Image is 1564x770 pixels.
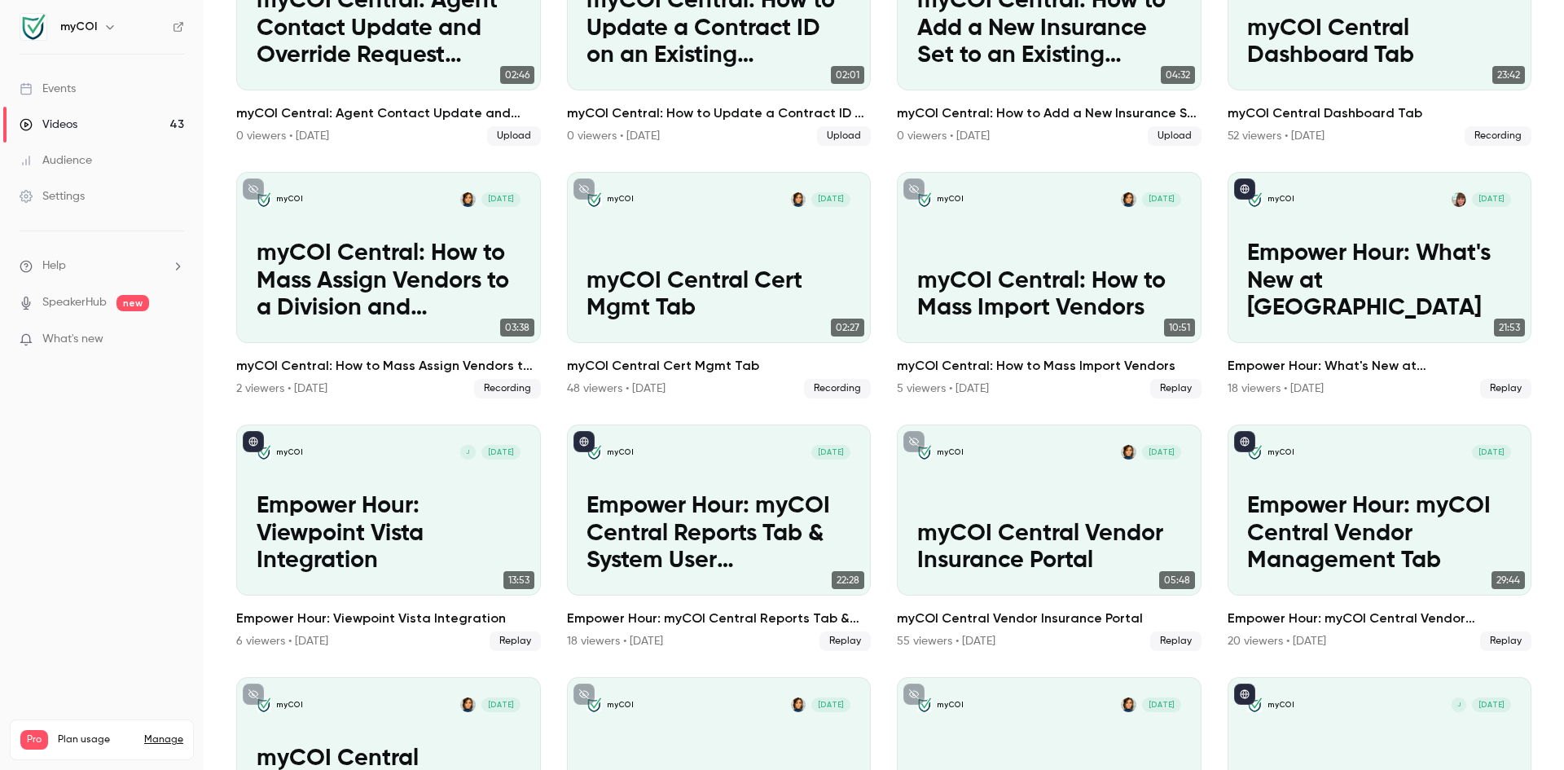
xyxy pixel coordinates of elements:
img: Empower Hour: myCOI Central Reports Tab & System User Maintenance [586,445,601,460]
span: What's new [42,331,103,348]
p: myCOI Central Cert Mgmt Tab [586,268,850,323]
div: Videos [20,117,77,133]
p: myCOI [607,194,634,205]
img: myCOI Central Vendor Insurance Portal [917,445,932,460]
button: unpublished [903,684,925,705]
span: [DATE] [1142,445,1181,460]
h6: myCOI [60,19,97,35]
img: Lauren Murray [791,697,806,712]
h2: Empower Hour: Viewpoint Vista Integration [236,609,541,628]
h2: myCOI Central: How to Update a Contract ID on an Existing Assignment in myCOI [567,103,872,123]
span: [DATE] [481,697,521,712]
button: unpublished [573,178,595,200]
div: 0 viewers • [DATE] [236,128,329,144]
span: [DATE] [1472,192,1511,207]
img: Lauren Murray [1121,697,1136,712]
li: Empower Hour: myCOI Central Reports Tab & System User Maintenance [567,425,872,651]
img: myCOI Central Vendor Registration Process [917,697,932,712]
h2: Empower Hour: What's New at [GEOGRAPHIC_DATA] [1228,356,1532,376]
p: myCOI [937,700,964,711]
a: Empower Hour: Viewpoint Vista IntegrationmyCOIJ[DATE]Empower Hour: Viewpoint Vista Integration13:... [236,425,541,651]
span: [DATE] [1472,445,1511,460]
span: 03:38 [500,319,534,337]
p: myCOI [276,700,303,711]
li: myCOI Central: How to Mass Assign Vendors to a Division and Insurance Set [236,172,541,398]
img: Empower Hour: myCOI Central Vendor Management Tab [1247,445,1262,460]
p: Empower Hour: Viewpoint Vista Integration [257,493,521,575]
li: help-dropdown-opener [20,257,184,275]
button: published [1234,178,1255,200]
p: Empower Hour: myCOI Central Vendor Management Tab [1247,493,1511,575]
button: published [573,431,595,452]
h2: myCOI Central: Agent Contact Update and Override Request Feature [236,103,541,123]
li: Empower Hour: Viewpoint Vista Integration [236,425,541,651]
span: [DATE] [481,192,521,207]
span: [DATE] [1142,697,1181,712]
span: 02:01 [831,66,864,84]
p: Empower Hour: What's New at [GEOGRAPHIC_DATA] [1247,240,1511,323]
span: 02:46 [500,66,534,84]
img: myCOI Central Agent Portal [586,697,601,712]
span: Pro [20,730,48,750]
span: Plan usage [58,733,134,746]
span: Replay [1480,631,1531,651]
button: published [1234,684,1255,705]
div: 0 viewers • [DATE] [897,128,990,144]
h2: myCOI Central Cert Mgmt Tab [567,356,872,376]
img: myCOI Central: How to Mass Assign Vendors to a Division and Insurance Set [257,192,271,207]
div: 18 viewers • [DATE] [567,633,663,649]
span: 29:44 [1492,571,1525,589]
h2: Empower Hour: myCOI Central Reports Tab & System User Maintenance [567,609,872,628]
h2: myCOI Central Dashboard Tab [1228,103,1532,123]
a: SpeakerHub [42,294,107,311]
p: Empower Hour: myCOI Central Reports Tab & System User Maintenance [586,493,850,575]
span: Replay [1480,379,1531,398]
span: Replay [1150,631,1202,651]
span: [DATE] [481,445,521,460]
a: Empower Hour: myCOI Central Reports Tab & System User MaintenancemyCOI[DATE]Empower Hour: myCOI C... [567,425,872,651]
p: myCOI [276,447,303,458]
p: myCOI [607,700,634,711]
a: myCOI Central: How to Mass Import VendorsmyCOILauren Murray[DATE]myCOI Central: How to Mass Impor... [897,172,1202,398]
p: myCOI [276,194,303,205]
img: Lauren Murray [1121,192,1136,207]
img: myCOI Central: How to Mass Import Vendors [917,192,932,207]
span: 23:42 [1492,66,1525,84]
div: Audience [20,152,92,169]
div: 20 viewers • [DATE] [1228,633,1326,649]
p: myCOI [607,447,634,458]
button: published [243,431,264,452]
p: myCOI [937,194,964,205]
li: myCOI Central: How to Mass Import Vendors [897,172,1202,398]
button: unpublished [243,178,264,200]
span: 02:27 [831,319,864,337]
p: myCOI [1267,194,1294,205]
p: myCOI [1267,447,1294,458]
span: [DATE] [811,445,850,460]
span: Recording [474,379,541,398]
span: new [116,295,149,311]
span: 10:51 [1164,319,1195,337]
h2: myCOI Central: How to Mass Import Vendors [897,356,1202,376]
span: Replay [1150,379,1202,398]
span: 21:53 [1494,319,1525,337]
button: published [1234,431,1255,452]
li: myCOI Central Cert Mgmt Tab [567,172,872,398]
span: Help [42,257,66,275]
span: 22:28 [832,571,864,589]
div: J [1451,697,1467,713]
span: Upload [487,126,541,146]
iframe: Noticeable Trigger [165,332,184,347]
img: myCOI Central Cert Mgmt Tab [586,192,601,207]
span: Replay [819,631,871,651]
span: 04:32 [1161,66,1195,84]
button: unpublished [903,431,925,452]
div: 6 viewers • [DATE] [236,633,328,649]
span: [DATE] [811,192,850,207]
a: Empower Hour: What's New at myCOI CentralmyCOIJoanna Harris[DATE]Empower Hour: What's New at [GEO... [1228,172,1532,398]
span: Replay [490,631,541,651]
a: Manage [144,733,183,746]
img: Joanna Harris [1452,192,1466,207]
button: unpublished [573,684,595,705]
button: unpublished [903,178,925,200]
